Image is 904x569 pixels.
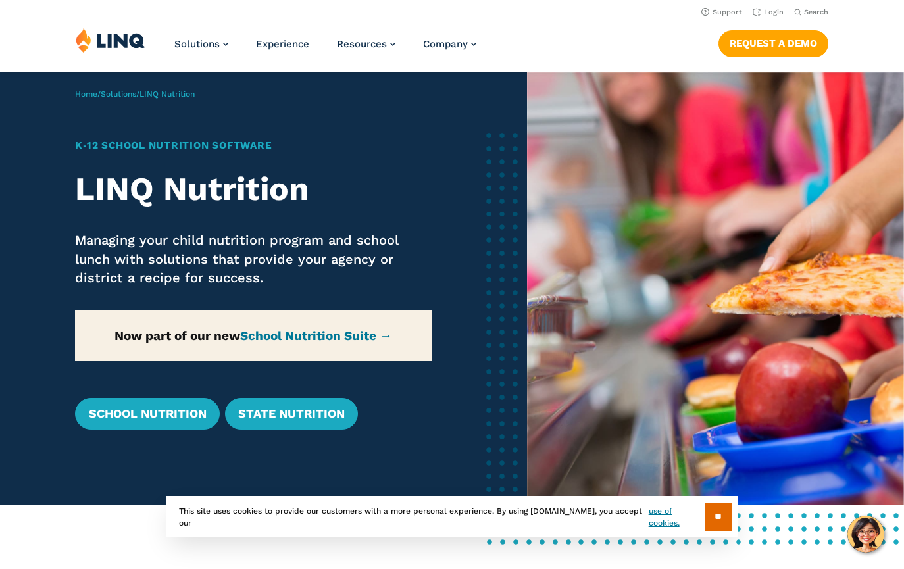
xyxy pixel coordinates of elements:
[75,138,431,153] h1: K‑12 School Nutrition Software
[139,89,195,99] span: LINQ Nutrition
[527,72,904,505] img: Nutrition Overview Banner
[649,505,705,529] a: use of cookies.
[75,398,219,430] a: School Nutrition
[423,38,476,50] a: Company
[75,231,431,287] p: Managing your child nutrition program and school lunch with solutions that provide your agency or...
[174,38,228,50] a: Solutions
[718,28,828,57] nav: Button Navigation
[174,28,476,71] nav: Primary Navigation
[174,38,220,50] span: Solutions
[423,38,468,50] span: Company
[804,8,828,16] span: Search
[114,328,392,343] strong: Now part of our new
[75,89,97,99] a: Home
[240,328,392,343] a: School Nutrition Suite →
[337,38,387,50] span: Resources
[718,30,828,57] a: Request a Demo
[847,516,884,553] button: Hello, have a question? Let’s chat.
[101,89,136,99] a: Solutions
[75,89,195,99] span: / /
[75,170,309,208] strong: LINQ Nutrition
[753,8,784,16] a: Login
[794,7,828,17] button: Open Search Bar
[225,398,358,430] a: State Nutrition
[76,28,145,53] img: LINQ | K‑12 Software
[337,38,395,50] a: Resources
[701,8,742,16] a: Support
[256,38,309,50] a: Experience
[166,496,738,537] div: This site uses cookies to provide our customers with a more personal experience. By using [DOMAIN...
